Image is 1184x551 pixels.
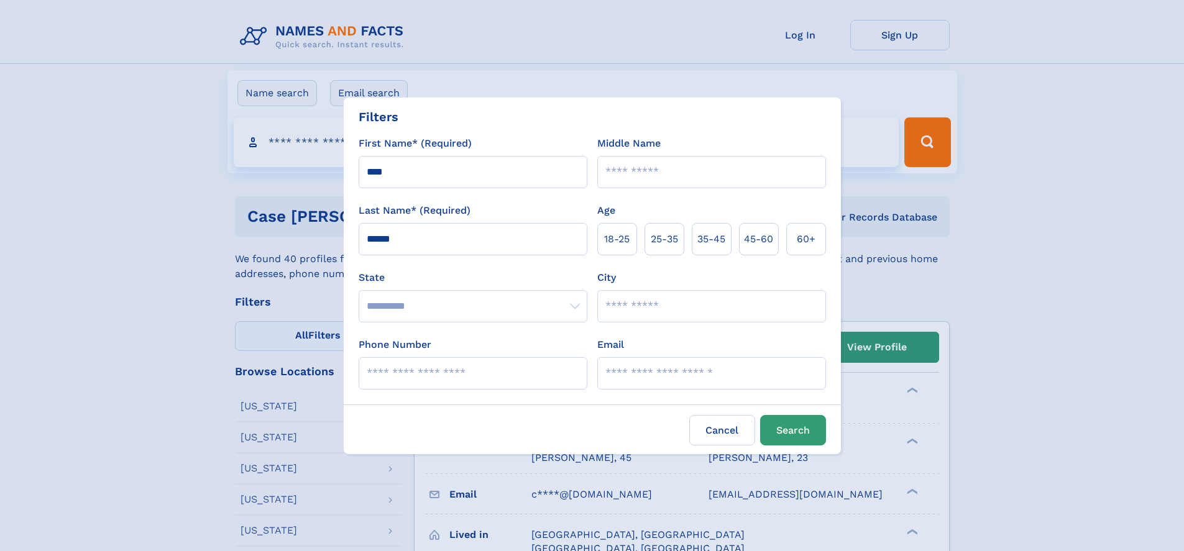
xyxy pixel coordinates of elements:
span: 25‑35 [651,232,678,247]
label: Middle Name [597,136,661,151]
label: First Name* (Required) [359,136,472,151]
label: Last Name* (Required) [359,203,470,218]
label: Phone Number [359,337,431,352]
span: 45‑60 [744,232,773,247]
div: Filters [359,107,398,126]
label: Email [597,337,624,352]
label: City [597,270,616,285]
span: 35‑45 [697,232,725,247]
button: Search [760,415,826,445]
label: Age [597,203,615,218]
span: 18‑25 [604,232,630,247]
span: 60+ [797,232,815,247]
label: State [359,270,587,285]
label: Cancel [689,415,755,445]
